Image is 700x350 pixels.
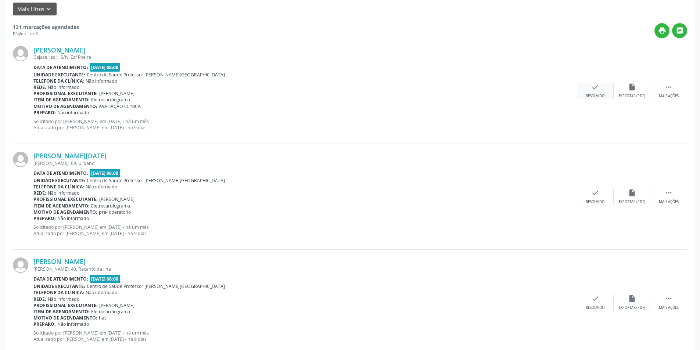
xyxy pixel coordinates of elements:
[33,84,46,90] b: Rede:
[591,295,599,303] i: check
[86,184,117,190] span: Não informado
[33,160,577,166] div: [PERSON_NAME], 09, Urbano
[33,72,85,78] b: Unidade executante:
[99,90,134,97] span: [PERSON_NAME]
[628,295,636,303] i: insert_drive_file
[659,199,679,205] div: Mais ações
[48,190,79,196] span: Não informado
[33,54,577,60] div: Cajazeiras II, S/N, Esf Poeira
[99,103,141,109] span: AVALIAÇÃO CLINICA
[665,295,673,303] i: 
[33,196,98,202] b: Profissional executante:
[57,321,89,327] span: Não informado
[33,302,98,308] b: Profissional executante:
[99,209,131,215] span: pre- operatorio
[90,275,121,283] span: [DATE] 08:00
[90,63,121,71] span: [DATE] 08:00
[33,283,85,289] b: Unidade executante:
[33,90,98,97] b: Profissional executante:
[33,103,97,109] b: Motivo de agendamento:
[33,266,577,272] div: [PERSON_NAME], 40, Recanto da Ilha
[33,296,46,302] b: Rede:
[99,315,107,321] span: has
[99,302,134,308] span: [PERSON_NAME]
[33,276,88,282] b: Data de atendimento:
[86,78,117,84] span: Não informado
[13,257,28,273] img: img
[33,46,86,54] a: [PERSON_NAME]
[87,177,225,184] span: Centro de Saude Professor [PERSON_NAME][GEOGRAPHIC_DATA]
[33,78,84,84] b: Telefone da clínica:
[13,3,57,15] button: Mais filtroskeyboard_arrow_down
[659,305,679,310] div: Mais ações
[33,315,97,321] b: Motivo de agendamento:
[57,109,89,116] span: Não informado
[33,203,90,209] b: Item de agendamento:
[57,215,89,221] span: Não informado
[87,283,225,289] span: Centro de Saude Professor [PERSON_NAME][GEOGRAPHIC_DATA]
[87,72,225,78] span: Centro de Saude Professor [PERSON_NAME][GEOGRAPHIC_DATA]
[676,26,684,35] i: 
[586,199,604,205] div: Resolvido
[33,184,84,190] b: Telefone da clínica:
[619,305,645,310] div: Exportar (PDF)
[33,64,88,71] b: Data de atendimento:
[48,84,79,90] span: Não informado
[33,308,90,315] b: Item de agendamento:
[33,289,84,296] b: Telefone da clínica:
[33,152,107,160] a: [PERSON_NAME][DATE]
[33,224,577,237] p: Solicitado por [PERSON_NAME] em [DATE] - há um mês Atualizado por [PERSON_NAME] em [DATE] - há 9 ...
[628,189,636,197] i: insert_drive_file
[659,94,679,99] div: Mais ações
[586,94,604,99] div: Resolvido
[13,152,28,167] img: img
[48,296,79,302] span: Não informado
[665,83,673,91] i: 
[33,209,97,215] b: Motivo de agendamento:
[13,24,79,30] strong: 131 marcações agendadas
[99,196,134,202] span: [PERSON_NAME]
[44,5,53,13] i: keyboard_arrow_down
[91,97,130,103] span: Eletrocardiograma
[33,170,88,176] b: Data de atendimento:
[658,26,666,35] i: print
[33,321,56,327] b: Preparo:
[33,257,86,266] a: [PERSON_NAME]
[33,190,46,196] b: Rede:
[665,189,673,197] i: 
[672,23,687,38] button: 
[591,83,599,91] i: check
[90,169,121,177] span: [DATE] 08:00
[33,97,90,103] b: Item de agendamento:
[33,177,85,184] b: Unidade executante:
[586,305,604,310] div: Resolvido
[13,46,28,61] img: img
[33,215,56,221] b: Preparo:
[33,118,577,131] p: Solicitado por [PERSON_NAME] em [DATE] - há um mês Atualizado por [PERSON_NAME] em [DATE] - há 9 ...
[619,199,645,205] div: Exportar (PDF)
[628,83,636,91] i: insert_drive_file
[13,31,79,37] div: Página 1 de 9
[33,330,577,342] p: Solicitado por [PERSON_NAME] em [DATE] - há um mês Atualizado por [PERSON_NAME] em [DATE] - há 9 ...
[591,189,599,197] i: check
[91,308,130,315] span: Eletrocardiograma
[86,289,117,296] span: Não informado
[91,203,130,209] span: Eletrocardiograma
[654,23,670,38] button: print
[33,109,56,116] b: Preparo:
[619,94,645,99] div: Exportar (PDF)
